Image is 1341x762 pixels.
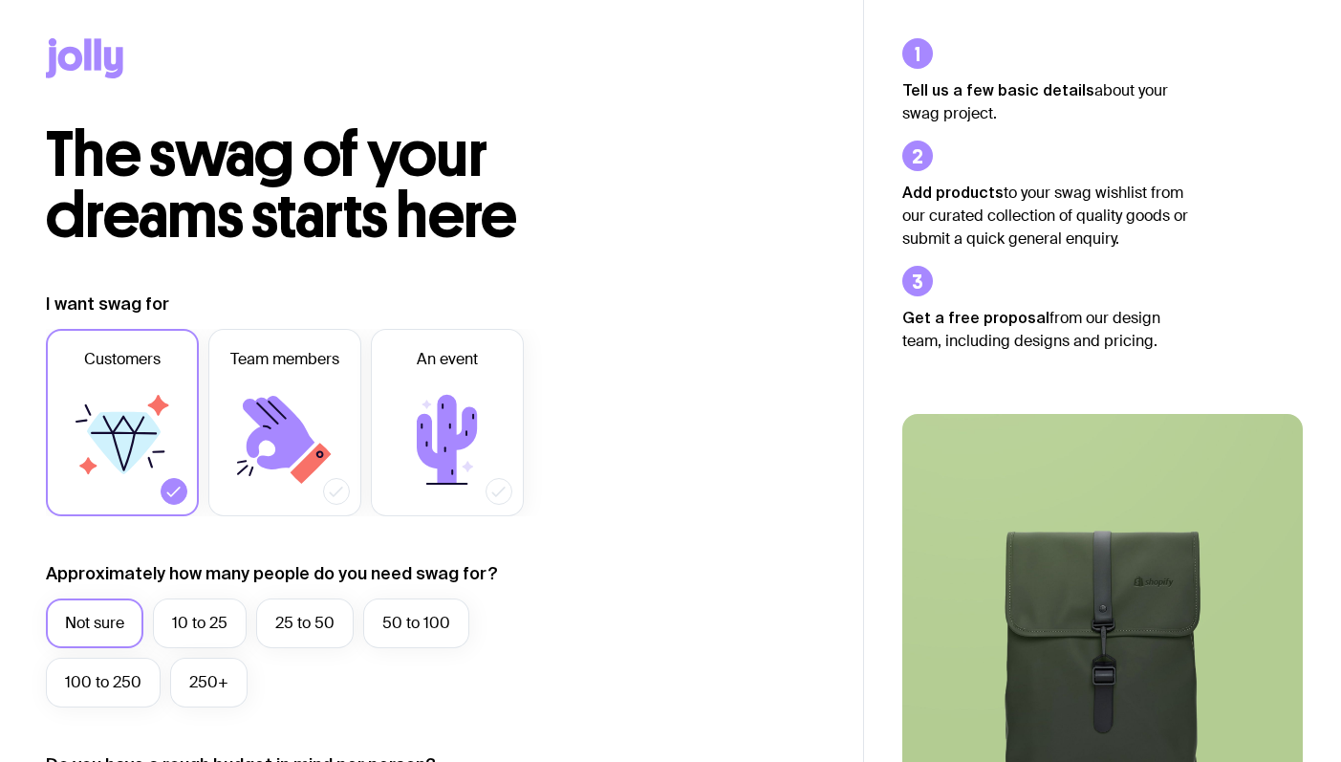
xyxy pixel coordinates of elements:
label: Approximately how many people do you need swag for? [46,562,498,585]
label: 250+ [170,658,248,708]
strong: Add products [902,184,1004,201]
p: from our design team, including designs and pricing. [902,306,1189,353]
label: 50 to 100 [363,599,469,648]
label: 100 to 250 [46,658,161,708]
strong: Get a free proposal [902,309,1049,326]
span: Customers [84,348,161,371]
span: Team members [230,348,339,371]
span: An event [417,348,478,371]
label: 25 to 50 [256,599,354,648]
p: to your swag wishlist from our curated collection of quality goods or submit a quick general enqu... [902,181,1189,250]
p: about your swag project. [902,78,1189,125]
span: The swag of your dreams starts here [46,117,517,253]
label: Not sure [46,599,143,648]
label: I want swag for [46,293,169,316]
strong: Tell us a few basic details [902,81,1094,98]
label: 10 to 25 [153,599,247,648]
